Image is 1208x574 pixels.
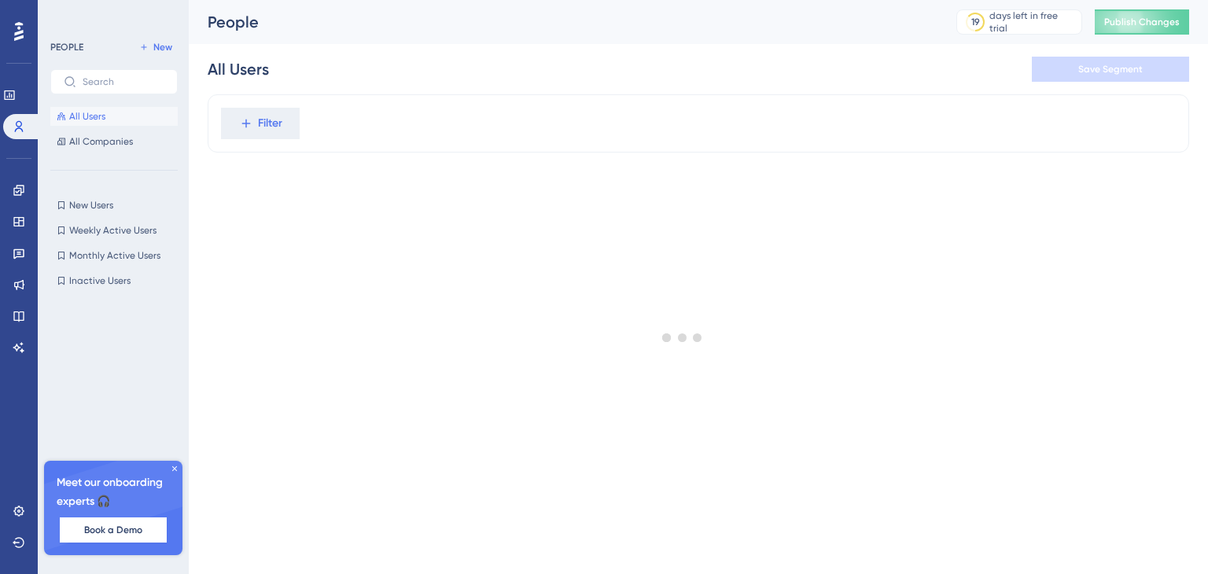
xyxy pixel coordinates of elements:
span: Inactive Users [69,274,131,287]
button: New Users [50,196,178,215]
button: Save Segment [1032,57,1189,82]
span: Weekly Active Users [69,224,157,237]
span: New [153,41,172,53]
span: Publish Changes [1104,16,1180,28]
span: All Companies [69,135,133,148]
span: All Users [69,110,105,123]
button: Book a Demo [60,517,167,543]
button: Weekly Active Users [50,221,178,240]
div: People [208,11,917,33]
button: All Companies [50,132,178,151]
span: New Users [69,199,113,212]
span: Book a Demo [84,524,142,536]
div: days left in free trial [989,9,1077,35]
span: Monthly Active Users [69,249,160,262]
button: Monthly Active Users [50,246,178,265]
button: New [134,38,178,57]
span: Save Segment [1078,63,1143,75]
span: Meet our onboarding experts 🎧 [57,473,170,511]
div: All Users [208,58,269,80]
button: Publish Changes [1095,9,1189,35]
button: Inactive Users [50,271,178,290]
div: PEOPLE [50,41,83,53]
button: All Users [50,107,178,126]
div: 19 [971,16,980,28]
input: Search [83,76,164,87]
